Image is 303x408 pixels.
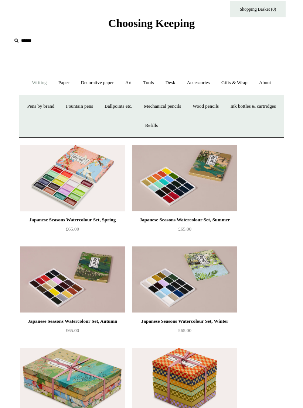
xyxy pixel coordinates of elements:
span: £65.00 [178,328,191,333]
a: Pens by brand [22,97,60,117]
a: Japanese Seasons Watercolour Set, Winter Japanese Seasons Watercolour Set, Winter [132,247,237,313]
a: Japanese Seasons Watercolour Set, Spring Japanese Seasons Watercolour Set, Spring [20,145,125,212]
div: Japanese Seasons Watercolour Set, Spring [22,216,123,225]
a: Shopping Basket (0) [230,1,286,18]
a: Art [120,73,137,93]
a: Gifts & Wrap [216,73,253,93]
a: Ballpoints etc. [99,97,137,117]
a: Japanese Seasons Watercolour Set, Autumn Japanese Seasons Watercolour Set, Autumn [20,247,125,313]
a: Desk [160,73,181,93]
a: Paper [53,73,75,93]
a: Japanese Seasons Watercolour Set, Winter £65.00 [132,317,237,348]
a: Writing [27,73,52,93]
a: Japanese Seasons Watercolour Set, Autumn £65.00 [20,317,125,348]
img: Japanese Seasons Watercolour Set, Summer [132,145,237,212]
img: Japanese Seasons Watercolour Set, Winter [132,247,237,313]
a: Choosing Keeping [108,23,195,28]
a: Mechanical pencils [139,97,186,117]
span: £65.00 [66,227,79,232]
a: Wood pencils [187,97,224,117]
img: Japanese Seasons Watercolour Set, Autumn [20,247,125,313]
a: Fountain pens [61,97,98,117]
a: Japanese Seasons Watercolour Set, Summer Japanese Seasons Watercolour Set, Summer [132,145,237,212]
div: Japanese Seasons Watercolour Set, Summer [134,216,235,225]
a: Japanese Seasons Watercolour Set, Summer £65.00 [132,216,237,246]
a: Ink bottles & cartridges [225,97,281,117]
a: Decorative paper [76,73,119,93]
span: Choosing Keeping [108,17,195,30]
a: Refills [140,116,163,136]
a: Japanese Seasons Watercolour Set, Spring £65.00 [20,216,125,246]
div: Japanese Seasons Watercolour Set, Autumn [22,317,123,326]
a: Accessories [182,73,215,93]
span: £65.00 [178,227,191,232]
div: Japanese Seasons Watercolour Set, Winter [134,317,235,326]
a: About [254,73,276,93]
img: Japanese Seasons Watercolour Set, Spring [20,145,125,212]
span: £65.00 [66,328,79,333]
a: Tools [138,73,159,93]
